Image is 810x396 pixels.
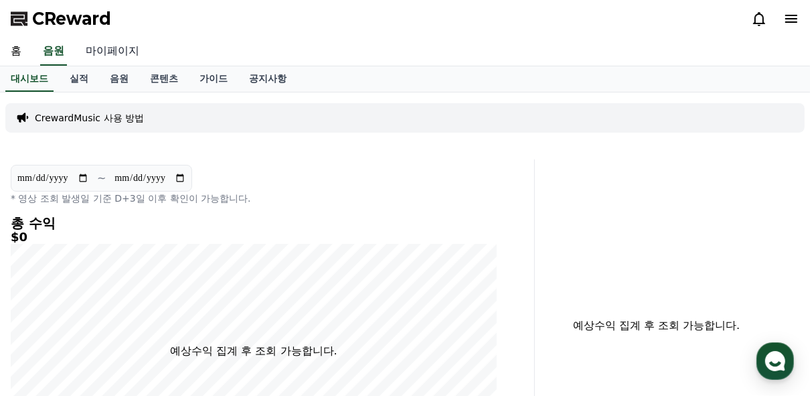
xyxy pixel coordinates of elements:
p: ~ [97,170,106,186]
h4: 총 수익 [11,216,497,230]
a: CrewardMusic 사용 방법 [35,111,144,125]
a: 설정 [173,285,257,318]
a: 홈 [4,285,88,318]
a: 가이드 [189,66,238,92]
a: 마이페이지 [75,38,150,66]
span: 대화 [123,306,139,316]
p: 예상수익 집계 후 조회 가능합니다. [170,343,337,359]
a: 콘텐츠 [139,66,189,92]
h5: $0 [11,230,497,244]
a: 대화 [88,285,173,318]
span: 홈 [42,305,50,316]
span: CReward [32,8,111,29]
a: 실적 [59,66,99,92]
p: * 영상 조회 발생일 기준 D+3일 이후 확인이 가능합니다. [11,192,497,205]
a: 음원 [99,66,139,92]
a: 대시보드 [5,66,54,92]
p: 예상수익 집계 후 조회 가능합니다. [546,318,767,334]
a: CReward [11,8,111,29]
span: 설정 [207,305,223,316]
a: 공지사항 [238,66,297,92]
a: 음원 [40,38,67,66]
